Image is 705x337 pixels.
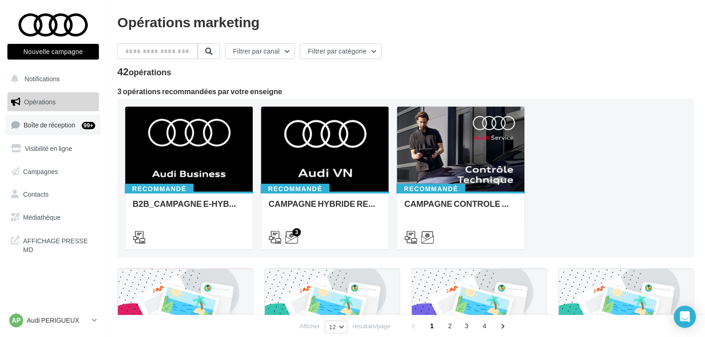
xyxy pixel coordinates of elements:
[23,190,49,198] span: Contacts
[133,199,245,217] div: B2B_CAMPAGNE E-HYBRID OCTOBRE
[6,139,101,158] a: Visibilité en ligne
[6,185,101,204] a: Contacts
[292,228,301,236] div: 3
[6,231,101,258] a: AFFICHAGE PRESSE MD
[300,43,382,59] button: Filtrer par catégorie
[225,43,295,59] button: Filtrer par canal
[125,184,194,194] div: Recommandé
[329,323,336,331] span: 12
[443,319,457,333] span: 2
[7,44,99,60] button: Nouvelle campagne
[117,66,171,77] div: 42
[396,184,465,194] div: Recommandé
[6,208,101,227] a: Médiathèque
[674,306,696,328] div: Open Intercom Messenger
[23,213,61,221] span: Médiathèque
[325,320,347,333] button: 12
[6,69,97,89] button: Notifications
[404,199,517,217] div: CAMPAGNE CONTROLE TECHNIQUE 25€ OCTOBRE
[27,316,88,325] p: Audi PERIGUEUX
[24,98,55,106] span: Opérations
[82,122,95,129] div: 99+
[261,184,329,194] div: Recommandé
[299,322,320,331] span: Afficher
[459,319,474,333] span: 3
[352,322,390,331] span: résultats/page
[24,121,75,129] span: Boîte de réception
[117,88,694,95] div: 3 opérations recommandées par votre enseigne
[425,319,439,333] span: 1
[128,68,171,76] div: opérations
[23,235,95,254] span: AFFICHAGE PRESSE MD
[24,75,60,83] span: Notifications
[23,167,58,175] span: Campagnes
[7,312,99,329] a: AP Audi PERIGUEUX
[268,199,381,217] div: CAMPAGNE HYBRIDE RECHARGEABLE
[25,144,72,152] span: Visibilité en ligne
[6,162,101,181] a: Campagnes
[6,115,101,135] a: Boîte de réception99+
[477,319,492,333] span: 4
[117,15,694,29] div: Opérations marketing
[12,316,20,325] span: AP
[6,92,101,112] a: Opérations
